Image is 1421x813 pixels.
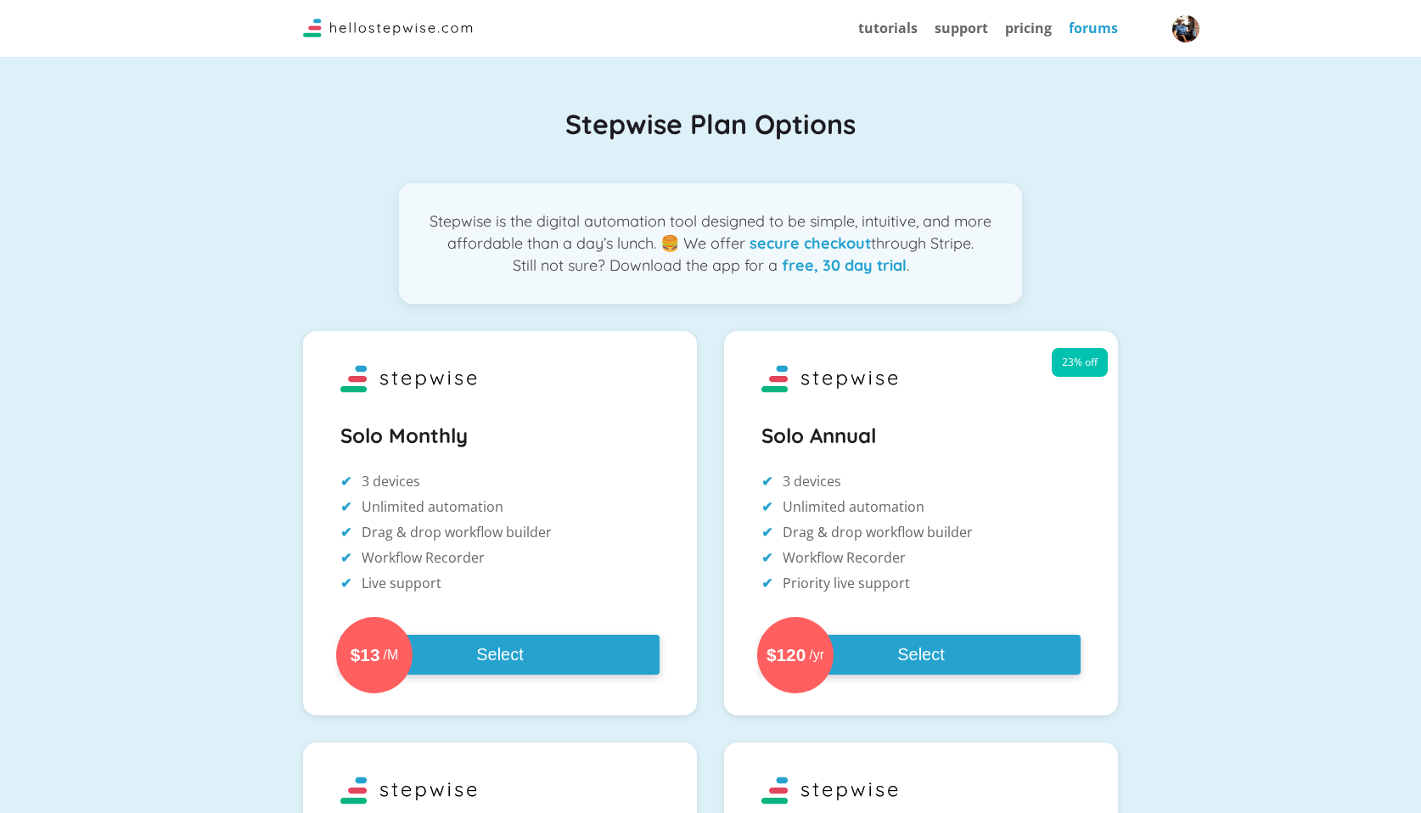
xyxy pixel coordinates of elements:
[340,547,660,569] li: Workflow Recorder
[809,648,824,663] span: /yr
[1052,348,1108,377] span: 23% off
[761,470,1081,492] li: 3 devices
[340,635,660,675] button: $13/MSelect
[323,358,493,401] img: Stepwise
[340,470,660,492] li: 3 devices
[303,106,1118,143] h1: Stepwise Plan Options
[750,233,871,253] strong: secure checkout
[782,255,907,275] strong: free, 30 day trial
[340,496,660,518] li: Unlimited automation
[1005,19,1052,37] a: pricing
[340,521,660,543] li: Drag & drop workflow builder
[761,572,1081,594] li: Priority live support
[1172,15,1199,42] img: User Avatar
[303,23,473,42] a: Stepwise
[323,770,493,812] img: Stepwise
[761,418,1081,454] h2: Solo Annual
[744,358,914,401] img: Stepwise
[399,183,1022,304] p: Stepwise is the digital automation tool designed to be simple, intuitive, and more affordable tha...
[1069,19,1118,37] a: forums
[303,19,473,37] img: Logo
[935,19,988,37] a: support
[383,648,398,663] span: /M
[761,635,1081,675] button: $120/yrSelect
[351,645,380,665] span: $13
[761,547,1081,569] li: Workflow Recorder
[761,521,1081,543] li: Drag & drop workflow builder
[340,572,660,594] li: Live support
[767,645,806,665] span: $120
[1165,8,1207,50] button: User Avatar
[761,496,1081,518] li: Unlimited automation
[744,770,914,812] img: Stepwise
[340,418,660,454] h2: Solo Monthly
[858,19,918,37] a: tutorials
